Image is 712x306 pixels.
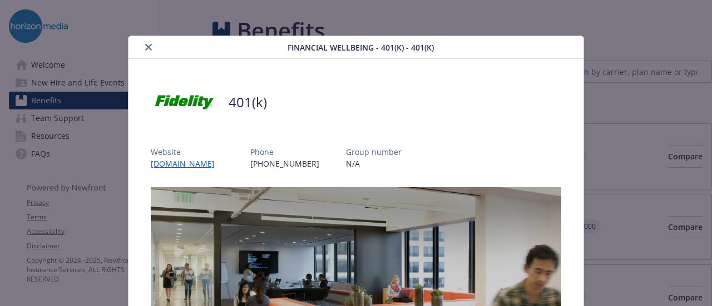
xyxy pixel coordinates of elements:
[142,41,155,54] button: close
[346,158,402,169] p: N/A
[346,146,402,158] p: Group number
[229,93,267,112] h2: 401(k)
[151,146,224,158] p: Website
[151,86,217,119] img: Fidelity Investments
[288,42,434,53] span: Financial Wellbeing - 401(k) - 401(k)
[151,158,224,169] a: [DOMAIN_NAME]
[250,158,319,169] p: [PHONE_NUMBER]
[250,146,319,158] p: Phone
